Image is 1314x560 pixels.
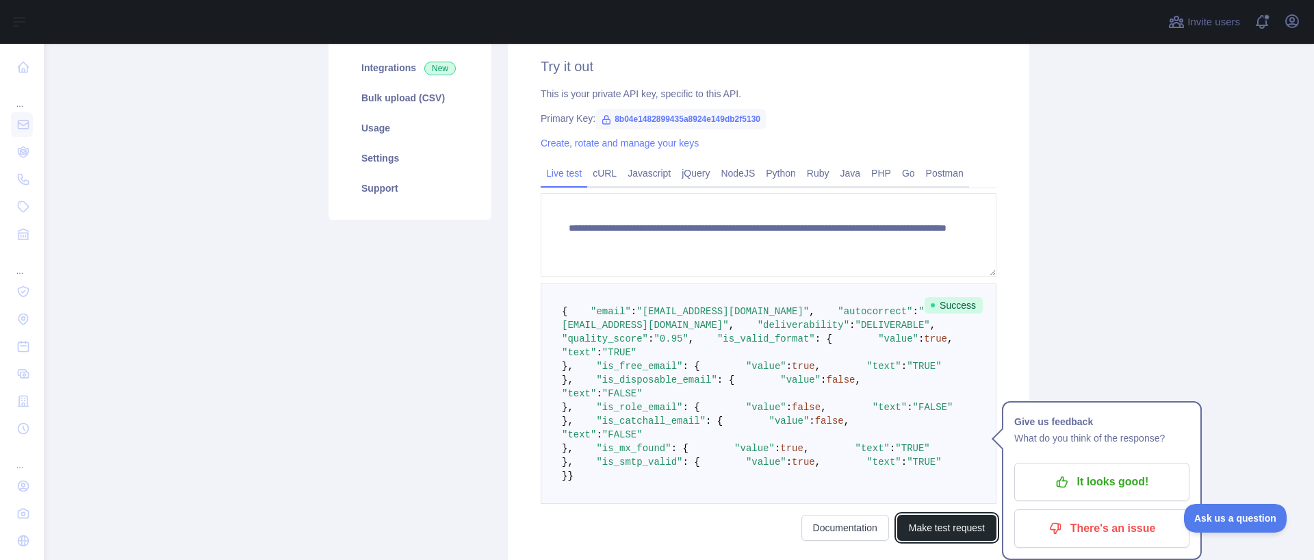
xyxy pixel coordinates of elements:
span: "text" [873,402,907,413]
span: true [792,457,815,468]
span: "is_role_email" [596,402,682,413]
span: : [907,402,912,413]
button: There's an issue [1014,509,1189,548]
a: Documentation [801,515,889,541]
span: , [809,306,814,317]
span: "is_valid_format" [717,333,815,344]
span: : { [682,402,699,413]
a: PHP [866,162,897,184]
span: , [855,374,861,385]
span: "TRUE" [907,361,941,372]
div: Primary Key: [541,112,996,125]
a: Go [897,162,920,184]
p: It looks good! [1025,470,1179,494]
span: New [424,62,456,75]
span: : [918,333,924,344]
span: true [792,361,815,372]
span: : { [682,361,699,372]
span: "autocorrect" [838,306,912,317]
span: , [803,443,809,454]
span: "text" [562,388,596,399]
span: }, [562,402,574,413]
a: Ruby [801,162,835,184]
span: "is_disposable_email" [596,374,717,385]
span: "value" [746,361,786,372]
span: false [827,374,855,385]
span: : [786,361,792,372]
span: } [567,470,573,481]
span: false [815,416,844,427]
span: , [844,416,849,427]
a: Postman [920,162,969,184]
span: "is_catchall_email" [596,416,706,427]
button: Make test request [897,515,996,541]
span: : [849,320,855,331]
span: Success [925,297,983,314]
span: : [596,429,602,440]
span: "deliverability" [758,320,849,331]
span: : [809,416,814,427]
span: }, [562,416,574,427]
span: : [913,306,918,317]
span: }, [562,374,574,385]
p: There's an issue [1025,517,1179,540]
span: , [688,333,694,344]
span: : [786,402,792,413]
a: Integrations New [345,53,475,83]
span: : [821,374,826,385]
button: It looks good! [1014,463,1189,501]
span: "FALSE" [913,402,953,413]
span: : [648,333,654,344]
a: Support [345,173,475,203]
span: , [947,333,953,344]
span: : [901,361,907,372]
span: , [729,320,734,331]
span: : [901,457,907,468]
span: false [792,402,821,413]
span: "value" [746,457,786,468]
span: , [821,402,826,413]
a: jQuery [676,162,715,184]
span: "quality_score" [562,333,648,344]
span: "0.95" [654,333,688,344]
span: true [780,443,803,454]
span: : [596,347,602,358]
p: What do you think of the response? [1014,430,1189,446]
span: , [930,320,936,331]
span: "[EMAIL_ADDRESS][DOMAIN_NAME]" [636,306,809,317]
span: true [924,333,947,344]
span: : [631,306,636,317]
span: "text" [562,429,596,440]
span: "FALSE" [602,429,643,440]
span: : [890,443,895,454]
span: : [596,388,602,399]
a: Settings [345,143,475,173]
span: }, [562,443,574,454]
span: "value" [780,374,821,385]
span: 8b04e1482899435a8924e149db2f5130 [595,109,766,129]
a: cURL [587,162,622,184]
h2: Try it out [541,57,996,76]
div: ... [11,249,33,277]
h1: Give us feedback [1014,413,1189,430]
span: "value" [878,333,918,344]
span: : { [717,374,734,385]
span: "is_mx_found" [596,443,671,454]
a: Bulk upload (CSV) [345,83,475,113]
span: "value" [734,443,775,454]
span: Invite users [1187,14,1240,30]
a: Javascript [622,162,676,184]
a: NodeJS [715,162,760,184]
span: "TRUE" [907,457,941,468]
span: }, [562,361,574,372]
span: : { [671,443,688,454]
span: "TRUE" [895,443,929,454]
span: "FALSE" [602,388,643,399]
span: : { [706,416,723,427]
span: { [562,306,567,317]
span: "text" [855,443,890,454]
span: , [815,457,821,468]
span: : { [682,457,699,468]
div: ... [11,444,33,471]
div: ... [11,82,33,110]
